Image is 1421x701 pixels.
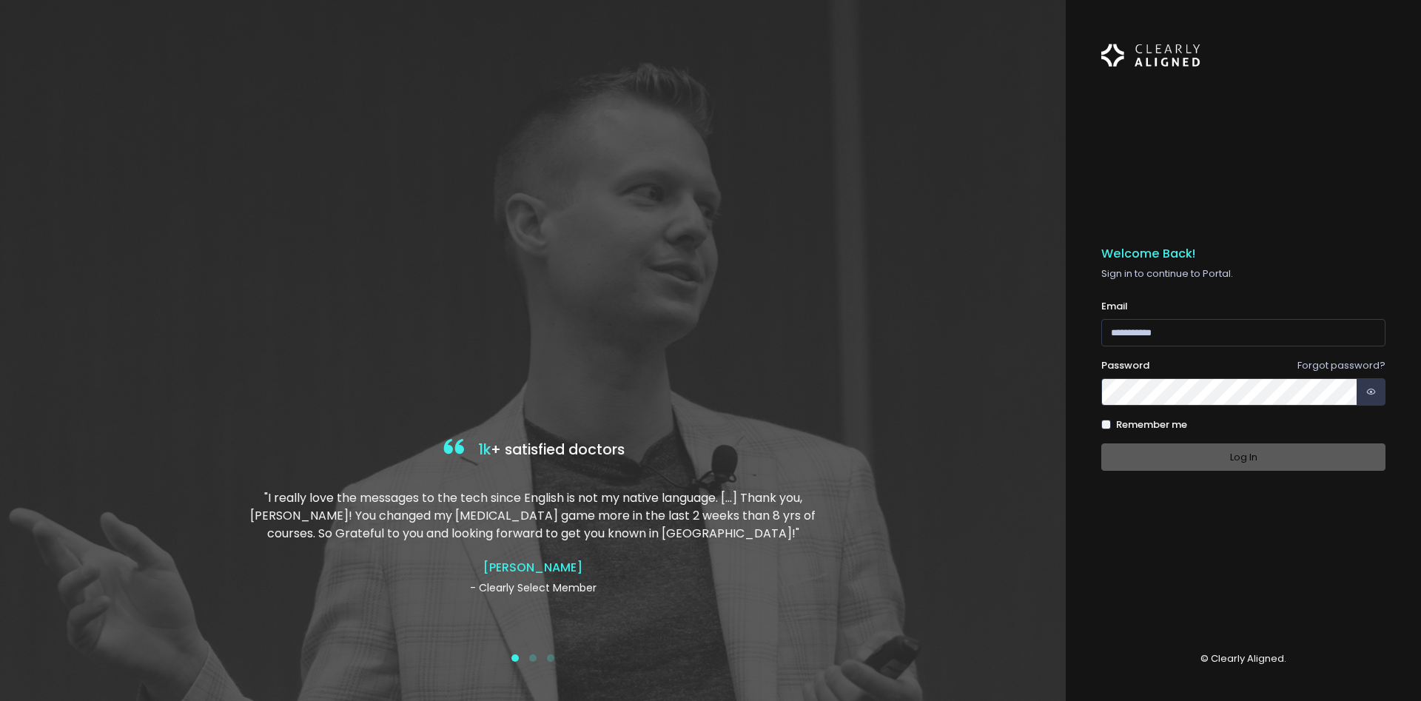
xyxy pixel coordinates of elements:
[1297,358,1385,372] a: Forgot password?
[1101,246,1385,261] h5: Welcome Back!
[1101,36,1200,76] img: Logo Horizontal
[246,435,819,466] h4: + satisfied doctors
[1101,299,1128,314] label: Email
[1116,417,1187,432] label: Remember me
[1101,651,1385,666] p: © Clearly Aligned.
[246,489,819,543] p: "I really love the messages to the tech since English is not my native language. […] Thank you, [...
[478,440,491,460] span: 1k
[1101,266,1385,281] p: Sign in to continue to Portal.
[1101,358,1149,373] label: Password
[246,560,819,574] h4: [PERSON_NAME]
[246,580,819,596] p: - Clearly Select Member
